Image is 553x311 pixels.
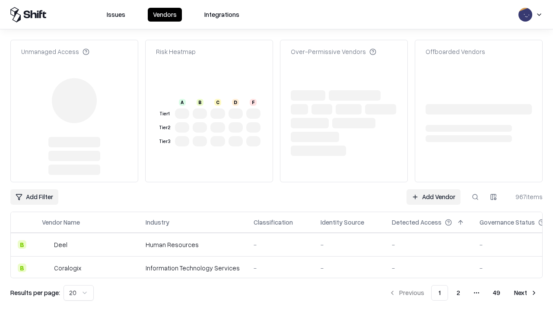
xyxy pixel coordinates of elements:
div: A [179,99,186,106]
div: Tier 1 [158,110,172,117]
div: Detected Access [392,218,442,227]
div: - [321,263,378,273]
div: B [18,263,26,272]
nav: pagination [384,285,543,301]
div: - [392,263,466,273]
button: 49 [486,285,507,301]
div: B [197,99,203,106]
div: Deel [54,240,67,249]
div: Tier 3 [158,138,172,145]
div: Tier 2 [158,124,172,131]
div: - [254,263,307,273]
div: Human Resources [146,240,240,249]
img: Deel [42,240,51,249]
p: Results per page: [10,288,60,297]
div: Information Technology Services [146,263,240,273]
button: 1 [431,285,448,301]
div: Identity Source [321,218,364,227]
div: F [250,99,257,106]
div: Coralogix [54,263,81,273]
div: B [18,240,26,249]
div: Governance Status [480,218,535,227]
button: Next [509,285,543,301]
button: Issues [102,8,130,22]
div: Risk Heatmap [156,47,196,56]
div: 967 items [508,192,543,201]
div: Unmanaged Access [21,47,89,56]
div: Classification [254,218,293,227]
div: C [214,99,221,106]
div: D [232,99,239,106]
button: Vendors [148,8,182,22]
div: Industry [146,218,169,227]
a: Add Vendor [407,189,461,205]
div: - [254,240,307,249]
img: Coralogix [42,263,51,272]
div: Vendor Name [42,218,80,227]
div: Offboarded Vendors [426,47,485,56]
button: Integrations [199,8,245,22]
button: Add Filter [10,189,58,205]
div: - [321,240,378,249]
button: 2 [450,285,467,301]
div: Over-Permissive Vendors [291,47,376,56]
div: - [392,240,466,249]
